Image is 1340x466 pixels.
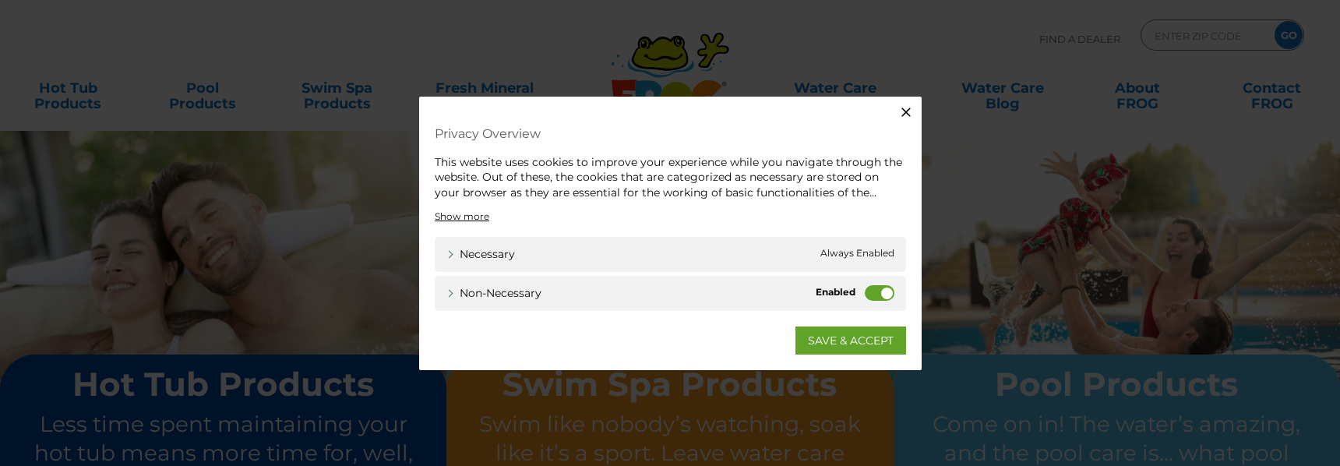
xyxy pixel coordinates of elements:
a: Necessary [446,246,515,263]
div: This website uses cookies to improve your experience while you navigate through the website. Out ... [435,154,906,200]
a: Show more [435,210,489,224]
a: Non-necessary [446,285,541,302]
h4: Privacy Overview [435,119,906,147]
a: SAVE & ACCEPT [795,327,906,355]
span: Always Enabled [820,246,894,263]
